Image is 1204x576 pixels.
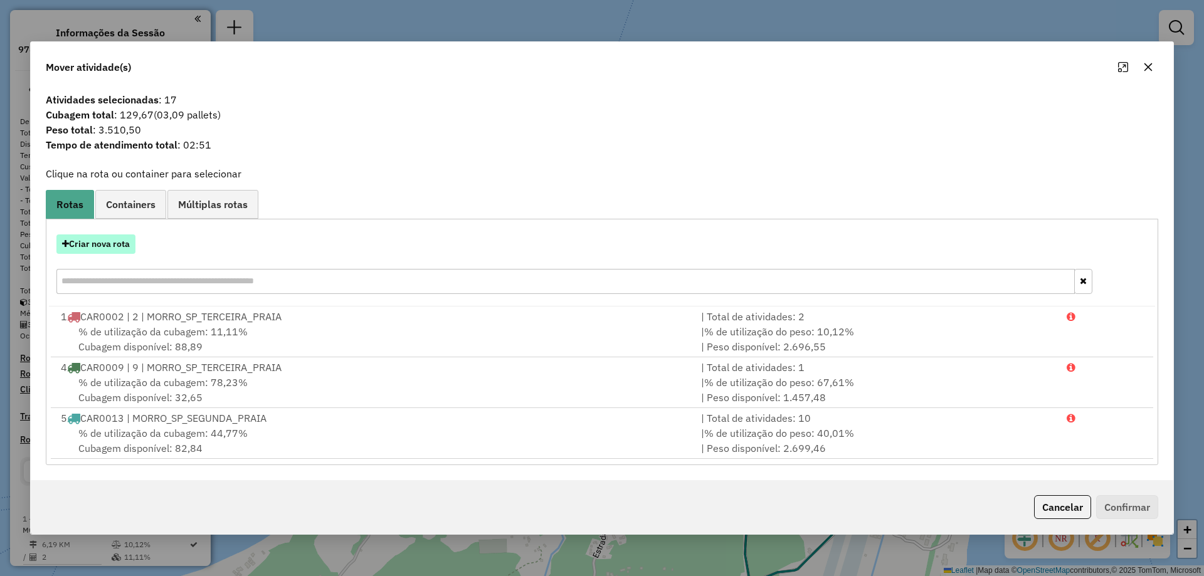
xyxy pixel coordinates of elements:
[78,376,248,389] span: % de utilização da cubagem: 78,23%
[694,360,1059,375] div: | Total de atividades: 1
[38,137,1166,152] span: : 02:51
[46,166,241,181] label: Clique na rota ou container para selecionar
[78,325,248,338] span: % de utilização da cubagem: 11,11%
[704,376,854,389] span: % de utilização do peso: 67,61%
[38,92,1166,107] span: : 17
[1067,312,1075,322] i: Porcentagens após mover as atividades: Cubagem: 140,78% Peso: 127,13%
[694,411,1059,426] div: | Total de atividades: 10
[694,309,1059,324] div: | Total de atividades: 2
[46,93,159,106] strong: Atividades selecionadas
[694,375,1059,405] div: | | Peso disponível: 1.457,48
[46,108,114,121] strong: Cubagem total
[1034,495,1091,519] button: Cancelar
[46,139,177,151] strong: Tempo de atendimento total
[56,234,135,254] button: Criar nova rota
[53,375,694,405] div: Cubagem disponível: 32,65
[46,123,93,136] strong: Peso total
[56,199,83,209] span: Rotas
[53,324,694,354] div: Cubagem disponível: 88,89
[1113,57,1133,77] button: Maximize
[694,426,1059,456] div: | | Peso disponível: 2.699,46
[53,360,694,375] div: 4
[704,427,854,439] span: % de utilização do peso: 40,01%
[80,310,282,323] span: CAR0002 | 2 | MORRO_SP_TERCEIRA_PRAIA
[53,411,694,426] div: 5 CAR0013 | MORRO_SP_SEGUNDA_PRAIA
[53,309,694,324] div: 1
[694,324,1059,354] div: | | Peso disponível: 2.696,55
[178,199,248,209] span: Múltiplas rotas
[46,60,131,75] span: Mover atividade(s)
[78,427,248,439] span: % de utilização da cubagem: 44,77%
[1067,362,1075,372] i: Porcentagens após mover as atividades: Cubagem: 164,68% Peso: 145,62%
[704,325,854,338] span: % de utilização do peso: 10,12%
[80,361,282,374] span: CAR0009 | 9 | MORRO_SP_TERCEIRA_PRAIA
[106,199,156,209] span: Containers
[1067,413,1075,423] i: Porcentagens após mover as atividades: Cubagem: 131,22% Peso: 118,02%
[154,108,221,121] span: (03,09 pallets)
[38,107,1166,122] span: : 129,67
[53,426,694,456] div: Cubagem disponível: 82,84
[38,122,1166,137] span: : 3.510,50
